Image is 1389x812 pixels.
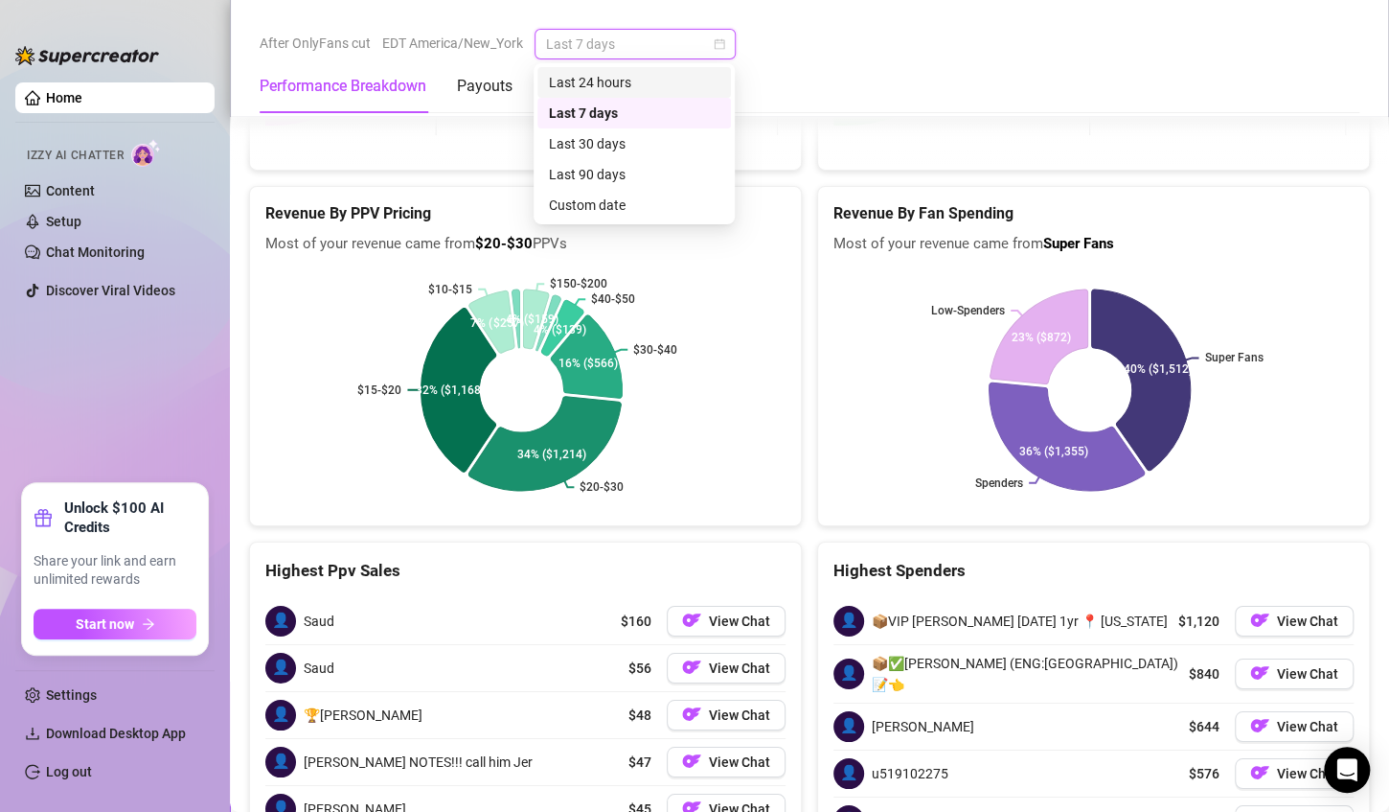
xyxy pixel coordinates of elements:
[64,499,196,537] strong: Unlock $100 AI Credits
[709,754,770,770] span: View Chat
[833,233,1354,256] span: Most of your revenue came from
[34,552,196,590] span: Share your link and earn unlimited rewards
[833,659,864,689] span: 👤
[633,343,677,357] text: $30-$40
[1204,351,1263,364] text: Super Fans
[833,202,1354,225] h5: Revenue By Fan Spending
[591,292,635,306] text: $40-$50
[1235,711,1354,742] button: OFView Chat
[1235,659,1354,689] button: OFView Chat
[872,653,1181,695] span: 📦✅[PERSON_NAME] (ENG:[GEOGRAPHIC_DATA])📝👈
[549,72,719,93] div: Last 24 hours
[546,30,724,58] span: Last 7 days
[833,711,864,742] span: 👤
[714,38,725,50] span: calendar
[833,758,864,789] span: 👤
[46,283,175,298] a: Discover Viral Videos
[1277,614,1338,629] span: View Chat
[1324,747,1370,793] div: Open Intercom Messenger
[34,609,196,639] button: Start nowarrow-right
[549,133,719,154] div: Last 30 days
[1250,663,1269,683] img: OF
[304,752,533,773] span: [PERSON_NAME] NOTES!!! call him Jer
[265,558,786,584] div: Highest Ppv Sales
[15,46,159,65] img: logo-BBDzfeDw.svg
[549,103,719,124] div: Last 7 days
[872,611,1168,632] span: 📦VIP [PERSON_NAME] [DATE] 1yr 📍 [US_STATE]
[667,653,786,684] button: OFView Chat
[265,202,786,225] h5: Revenue By PPV Pricing
[1189,716,1219,737] span: $644
[265,700,296,731] span: 👤
[872,763,948,784] span: u519102275
[1178,611,1219,632] span: $1,120
[1250,611,1269,630] img: OF
[382,29,523,58] span: EDT America/New_York
[975,476,1023,490] text: Spenders
[1250,716,1269,735] img: OF
[1250,763,1269,782] img: OF
[709,708,770,723] span: View Chat
[1277,719,1338,734] span: View Chat
[621,611,651,632] span: $160
[667,700,786,731] button: OFView Chat
[628,658,651,679] span: $56
[1189,663,1219,684] span: $840
[131,139,161,167] img: AI Chatter
[46,244,145,260] a: Chat Monitoring
[46,726,186,741] span: Download Desktop App
[537,128,731,159] div: Last 30 days
[46,183,95,198] a: Content
[709,661,770,676] span: View Chat
[628,752,651,773] span: $47
[549,164,719,185] div: Last 90 days
[265,653,296,684] span: 👤
[46,764,92,779] a: Log out
[25,726,40,741] span: download
[709,614,770,629] span: View Chat
[667,606,786,637] button: OFView Chat
[1235,758,1354,789] button: OFView Chat
[475,235,533,252] b: $20-$30
[1277,766,1338,781] span: View Chat
[260,75,426,98] div: Performance Breakdown
[833,606,864,637] span: 👤
[142,617,155,631] span: arrow-right
[46,214,81,229] a: Setup
[682,752,701,771] img: OF
[1277,666,1338,682] span: View Chat
[1235,606,1354,637] button: OFView Chat
[537,190,731,220] div: Custom date
[304,705,422,726] span: 🏆[PERSON_NAME]
[76,616,134,632] span: Start now
[265,747,296,777] span: 👤
[682,658,701,677] img: OF
[457,75,512,98] div: Payouts
[1043,235,1114,252] b: Super Fans
[27,147,124,165] span: Izzy AI Chatter
[260,29,371,58] span: After OnlyFans cut
[46,687,97,703] a: Settings
[833,558,1354,584] div: Highest Spenders
[304,658,334,679] span: Saud
[682,611,701,630] img: OF
[667,747,786,777] button: OFView Chat
[265,606,296,637] span: 👤
[357,383,401,397] text: $15-$20
[265,233,786,256] span: Most of your revenue came from PPVs
[537,159,731,190] div: Last 90 days
[550,277,607,290] text: $150-$200
[428,283,472,296] text: $10-$15
[537,98,731,128] div: Last 7 days
[628,705,651,726] span: $48
[34,508,53,527] span: gift
[46,90,82,105] a: Home
[549,195,719,216] div: Custom date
